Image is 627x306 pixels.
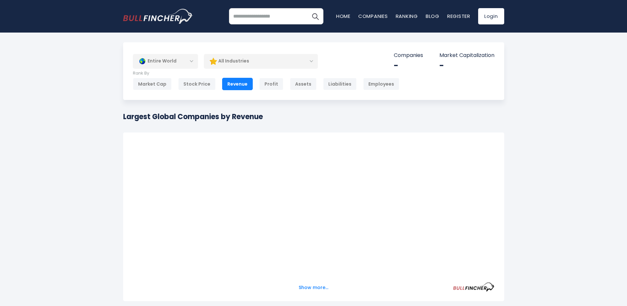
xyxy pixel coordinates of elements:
h1: Largest Global Companies by Revenue [123,111,263,122]
button: Show more... [295,282,332,293]
p: Rank By [133,71,399,76]
a: Companies [358,13,388,20]
div: - [394,61,423,71]
p: Market Capitalization [439,52,494,59]
div: Profit [259,78,283,90]
div: Revenue [222,78,253,90]
div: Entire World [133,54,198,69]
button: Search [307,8,323,24]
div: Employees [363,78,399,90]
a: Ranking [396,13,418,20]
a: Login [478,8,504,24]
a: Go to homepage [123,9,193,24]
div: - [439,61,494,71]
a: Home [336,13,350,20]
p: Companies [394,52,423,59]
div: Stock Price [178,78,216,90]
div: Assets [290,78,317,90]
div: All Industries [204,54,318,69]
div: Market Cap [133,78,172,90]
a: Register [447,13,470,20]
a: Blog [426,13,439,20]
div: Liabilities [323,78,357,90]
img: bullfincher logo [123,9,193,24]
